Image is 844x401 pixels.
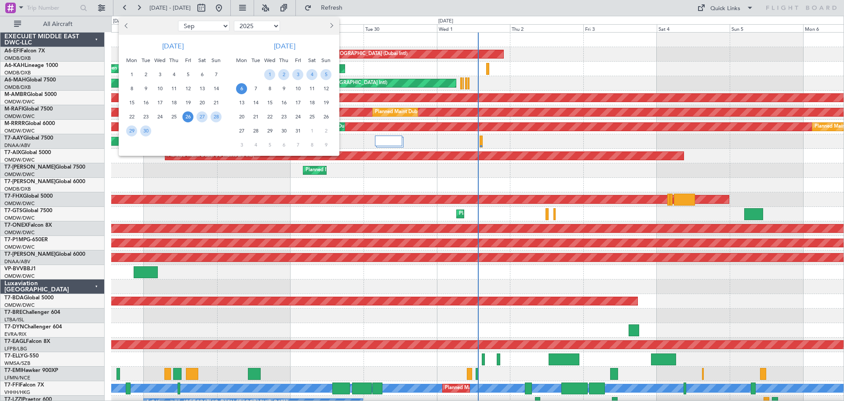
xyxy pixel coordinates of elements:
[196,69,207,80] span: 6
[211,97,222,108] span: 21
[154,111,165,122] span: 24
[167,110,181,124] div: 25-9-2025
[319,124,333,138] div: 2-11-2025
[235,96,249,110] div: 13-10-2025
[264,69,275,80] span: 1
[209,53,223,67] div: Sun
[264,97,275,108] span: 15
[182,111,193,122] span: 26
[319,110,333,124] div: 26-10-2025
[209,67,223,81] div: 7-9-2025
[181,67,195,81] div: 5-9-2025
[306,97,317,108] span: 18
[153,67,167,81] div: 3-9-2025
[182,83,193,94] span: 12
[236,111,247,122] span: 20
[140,97,151,108] span: 16
[125,96,139,110] div: 15-9-2025
[153,110,167,124] div: 24-9-2025
[277,67,291,81] div: 2-10-2025
[167,96,181,110] div: 18-9-2025
[153,96,167,110] div: 17-9-2025
[291,138,305,152] div: 7-11-2025
[211,69,222,80] span: 7
[264,125,275,136] span: 29
[306,69,317,80] span: 4
[320,140,331,151] span: 9
[305,110,319,124] div: 25-10-2025
[125,124,139,138] div: 29-9-2025
[168,69,179,80] span: 4
[319,81,333,96] div: 12-10-2025
[277,138,291,152] div: 6-11-2025
[278,111,289,122] span: 23
[278,140,289,151] span: 6
[181,110,195,124] div: 26-9-2025
[195,67,209,81] div: 6-9-2025
[263,138,277,152] div: 5-11-2025
[181,81,195,96] div: 12-9-2025
[153,81,167,96] div: 10-9-2025
[319,96,333,110] div: 19-10-2025
[153,53,167,67] div: Wed
[235,124,249,138] div: 27-10-2025
[195,96,209,110] div: 20-9-2025
[320,83,331,94] span: 12
[236,140,247,151] span: 3
[292,111,303,122] span: 24
[236,83,247,94] span: 6
[319,53,333,67] div: Sun
[305,138,319,152] div: 8-11-2025
[125,110,139,124] div: 22-9-2025
[168,83,179,94] span: 11
[236,97,247,108] span: 13
[182,69,193,80] span: 5
[278,69,289,80] span: 2
[263,81,277,96] div: 8-10-2025
[306,125,317,136] span: 1
[320,111,331,122] span: 26
[250,83,261,94] span: 7
[277,96,291,110] div: 16-10-2025
[139,124,153,138] div: 30-9-2025
[306,140,317,151] span: 8
[195,53,209,67] div: Sat
[292,97,303,108] span: 17
[292,140,303,151] span: 7
[182,97,193,108] span: 19
[263,110,277,124] div: 22-10-2025
[263,67,277,81] div: 1-10-2025
[292,125,303,136] span: 31
[167,81,181,96] div: 11-9-2025
[278,125,289,136] span: 30
[236,125,247,136] span: 27
[140,111,151,122] span: 23
[167,53,181,67] div: Thu
[249,110,263,124] div: 21-10-2025
[263,96,277,110] div: 15-10-2025
[319,67,333,81] div: 5-10-2025
[196,97,207,108] span: 20
[235,53,249,67] div: Mon
[125,53,139,67] div: Mon
[278,97,289,108] span: 16
[235,138,249,152] div: 3-11-2025
[320,125,331,136] span: 2
[195,81,209,96] div: 13-9-2025
[264,83,275,94] span: 8
[235,81,249,96] div: 6-10-2025
[320,97,331,108] span: 19
[167,67,181,81] div: 4-9-2025
[126,111,137,122] span: 22
[264,111,275,122] span: 22
[277,110,291,124] div: 23-10-2025
[320,69,331,80] span: 5
[209,110,223,124] div: 28-9-2025
[126,125,137,136] span: 29
[291,96,305,110] div: 17-10-2025
[305,67,319,81] div: 4-10-2025
[278,83,289,94] span: 9
[126,83,137,94] span: 8
[291,81,305,96] div: 10-10-2025
[292,69,303,80] span: 3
